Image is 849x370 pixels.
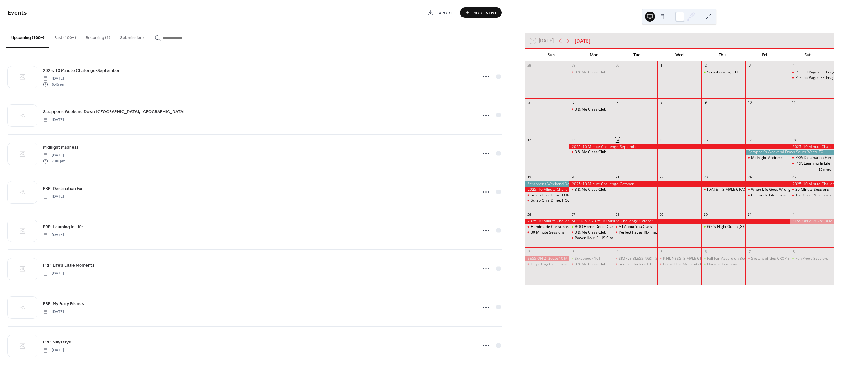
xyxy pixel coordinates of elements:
div: Girl's Night Out In [GEOGRAPHIC_DATA] [707,224,776,229]
div: The Great American Scrapbook Challenge [790,193,834,198]
button: Add Event [460,7,502,18]
div: 2025: 10 Minute Challenge-September [525,187,569,192]
div: 27 [571,212,576,217]
a: PRP: Destination Fun [43,185,84,192]
div: 3 & Me Class Club [575,70,606,75]
div: 2025: 10 Minute Challenge-October [569,181,790,187]
div: 4 [615,249,620,254]
span: [DATE] [43,348,64,353]
div: 6 [703,249,708,254]
div: 3 & Me Class Club [575,262,606,267]
div: 2025: 10 Minute Challenge-October [790,181,834,187]
div: Bucket List Moments Class [663,262,710,267]
div: 28 [615,212,620,217]
div: SESSION 2- 2025: 10 Minute Challenge-October [790,219,834,224]
div: Midnight Madness [751,155,783,160]
div: [DATE] [575,37,590,45]
div: Wed [658,49,701,61]
div: Perfect Pages RE-Imagined Class 1 [790,70,834,75]
div: Scrap On a Dime: HOLIDAY MAGIC EDITION [525,198,569,203]
span: [DATE] [43,309,64,315]
div: 3 & Me Class Club [575,187,606,192]
div: 7 [747,249,752,254]
div: 1 [792,212,796,217]
div: Scrap On a Dime: PUMPKIN SPICE EDITION [531,193,605,198]
div: Thu [701,49,744,61]
div: Scrapbook 101 [575,256,601,261]
div: 3 & Me Class Club [575,107,606,112]
span: 7:00 pm [43,158,65,164]
div: 3 & Me Class Club [569,150,613,155]
div: Days Together Class [525,262,569,267]
div: Girl's Night Out In Boston [701,224,745,229]
div: 13 [571,137,576,142]
span: [DATE] [43,232,64,238]
div: 29 [571,63,576,68]
div: 24 [747,175,752,180]
div: 30 Minute Sessions [525,230,569,235]
div: 23 [703,175,708,180]
button: Recurring (1) [81,25,115,47]
div: Sat [786,49,829,61]
div: 30 [615,63,620,68]
div: BOO Home Decor Class [575,224,616,229]
div: 25 [792,175,796,180]
div: Scrapbook 101 [569,256,613,261]
div: 3 [747,63,752,68]
div: SIMPLE BLESSINGS - SIMPLE 6 PACK CLASS [619,256,694,261]
div: Handmade Christmas Class [531,224,579,229]
div: PRP: Learning In Life [795,161,830,166]
div: 5 [659,249,664,254]
div: 28 [527,63,532,68]
div: [DATE] - SIMPLE 6 PACK CLASS [707,187,761,192]
div: 2025: 10 Minute Challenge-September [790,144,834,150]
span: [DATE] [43,271,64,276]
div: 3 & Me Class Club [575,150,606,155]
div: Bucket List Moments Class [657,262,701,267]
div: 31 [747,212,752,217]
div: SESSION 2- 2025: 10 Minute Challenge-October [525,256,569,261]
div: Scrap On a Dime: PUMPKIN SPICE EDITION [525,193,569,198]
div: Mon [573,49,615,61]
div: 1 [659,63,664,68]
a: Midnight Madness [43,144,79,151]
div: Harvest Tea Towel [701,262,745,267]
span: [DATE] [43,153,65,158]
div: Simple Starters 101 [619,262,653,267]
div: 10 [747,100,752,105]
div: Celebrate Life Class [745,193,789,198]
div: Midnight Madness [745,155,789,160]
div: OCTOBER 31 - SIMPLE 6 PACK CLASS [701,187,745,192]
div: 11 [792,100,796,105]
span: Export [436,10,453,16]
div: 3 & Me Class Club [569,187,613,192]
div: 9 [703,100,708,105]
span: [DATE] [43,194,64,200]
div: SIMPLE BLESSINGS - SIMPLE 6 PACK CLASS [613,256,657,261]
div: KINDNESS- SIMPLE 6 PACK CLASS [663,256,722,261]
div: Celebrate Life Class [751,193,786,198]
button: Upcoming (100+) [6,25,49,48]
button: Past (100+) [49,25,81,47]
div: 8 [792,249,796,254]
div: Handmade Christmas Class [525,224,569,229]
div: Scrapbooking 101 [701,70,745,75]
div: 21 [615,175,620,180]
div: Scrapper's Weekend Down South-Waco, TX [525,181,569,187]
a: PRP: My Furry Friends [43,300,84,307]
div: 2 [527,249,532,254]
div: All About You Class [619,224,652,229]
div: Simple Starters 101 [613,262,657,267]
div: Scrapper's Weekend Down South-Waco, TX [745,150,834,155]
div: 16 [703,137,708,142]
div: Harvest Tea Towel [707,262,739,267]
div: 5 [527,100,532,105]
div: Sketchabilities CROP Event [751,256,797,261]
span: 6:45 pm [43,81,65,87]
a: PRP: Life's Little Moments [43,262,95,269]
div: 3 & Me Class Club [575,230,606,235]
